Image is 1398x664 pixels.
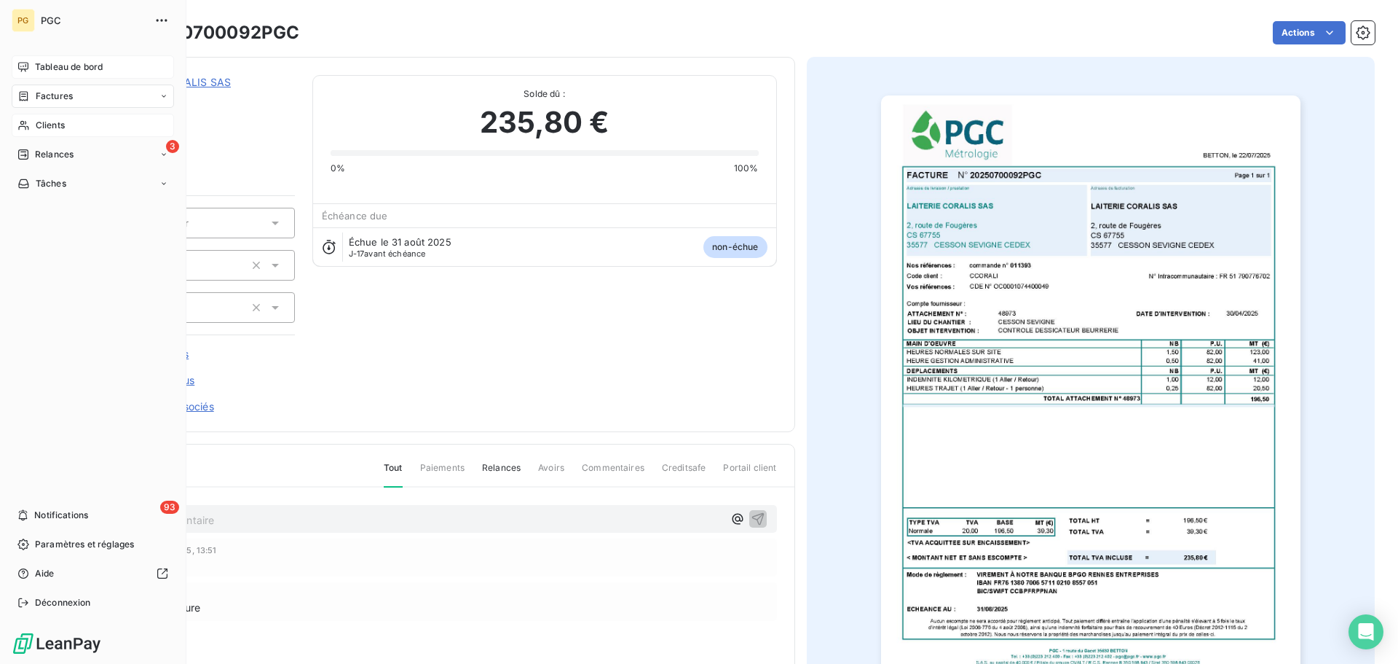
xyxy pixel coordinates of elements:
span: Tableau de bord [35,60,103,74]
span: Clients [36,119,65,132]
span: PGC [41,15,146,26]
span: Solde dû : [331,87,759,101]
img: Logo LeanPay [12,632,102,655]
span: Tâches [36,177,66,190]
span: Creditsafe [662,461,706,486]
span: Échue le 31 août 2025 [349,236,451,248]
span: Paiements [420,461,465,486]
span: 3 [166,140,179,153]
span: 0% [331,162,345,175]
h3: 20250700092PGC [136,20,299,46]
span: Paramètres et réglages [35,538,134,551]
a: Tableau de bord [12,55,174,79]
span: Déconnexion [35,596,91,609]
span: 93 [160,501,179,514]
a: Aide [12,562,174,585]
a: Paramètres et réglages [12,533,174,556]
span: Relances [482,461,521,486]
span: non-échue [703,236,767,258]
div: Open Intercom Messenger [1348,614,1383,649]
a: Factures [12,85,174,108]
span: Aide [35,567,55,580]
span: Factures [36,90,73,103]
div: PG [12,9,35,32]
span: CCORALI [114,93,295,104]
a: 3Relances [12,143,174,166]
span: J-17 [349,249,365,259]
a: Tâches [12,172,174,195]
span: 235,80 € [480,101,609,144]
span: 100% [734,162,759,175]
button: Actions [1273,21,1346,44]
span: Commentaires [582,461,644,486]
a: Clients [12,114,174,137]
span: avant échéance [349,249,426,258]
span: Avoirs [538,461,564,486]
span: Tout [384,461,403,488]
span: Relances [35,148,74,161]
span: Échéance due [322,210,388,222]
span: Portail client [723,461,776,486]
span: Notifications [34,509,88,522]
